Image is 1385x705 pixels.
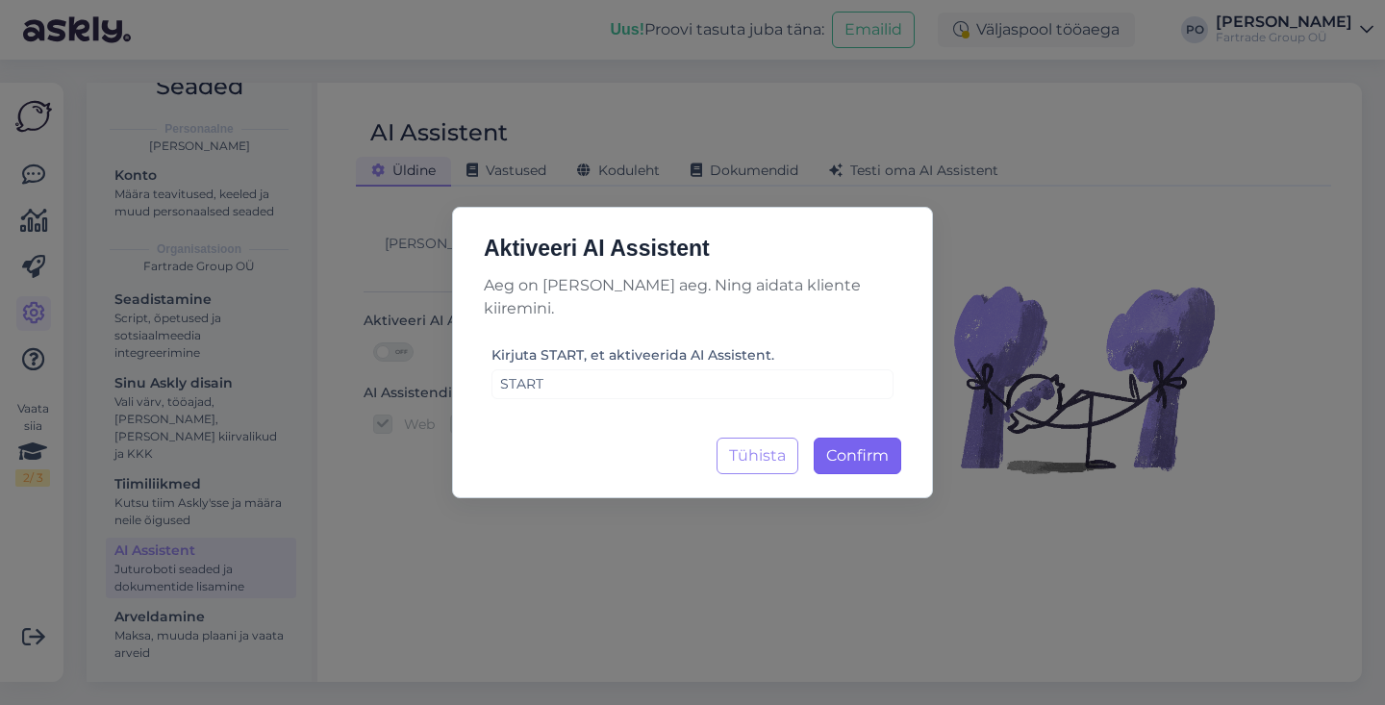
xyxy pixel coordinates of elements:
[468,274,917,320] p: Aeg on [PERSON_NAME] aeg. Ning aidata kliente kiiremini.
[826,446,889,465] span: Confirm
[491,345,774,365] label: Kirjuta START, et aktiveerida AI Assistent.
[468,231,917,266] h5: Aktiveeri AI Assistent
[814,438,901,474] button: Confirm
[717,438,798,474] button: Tühista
